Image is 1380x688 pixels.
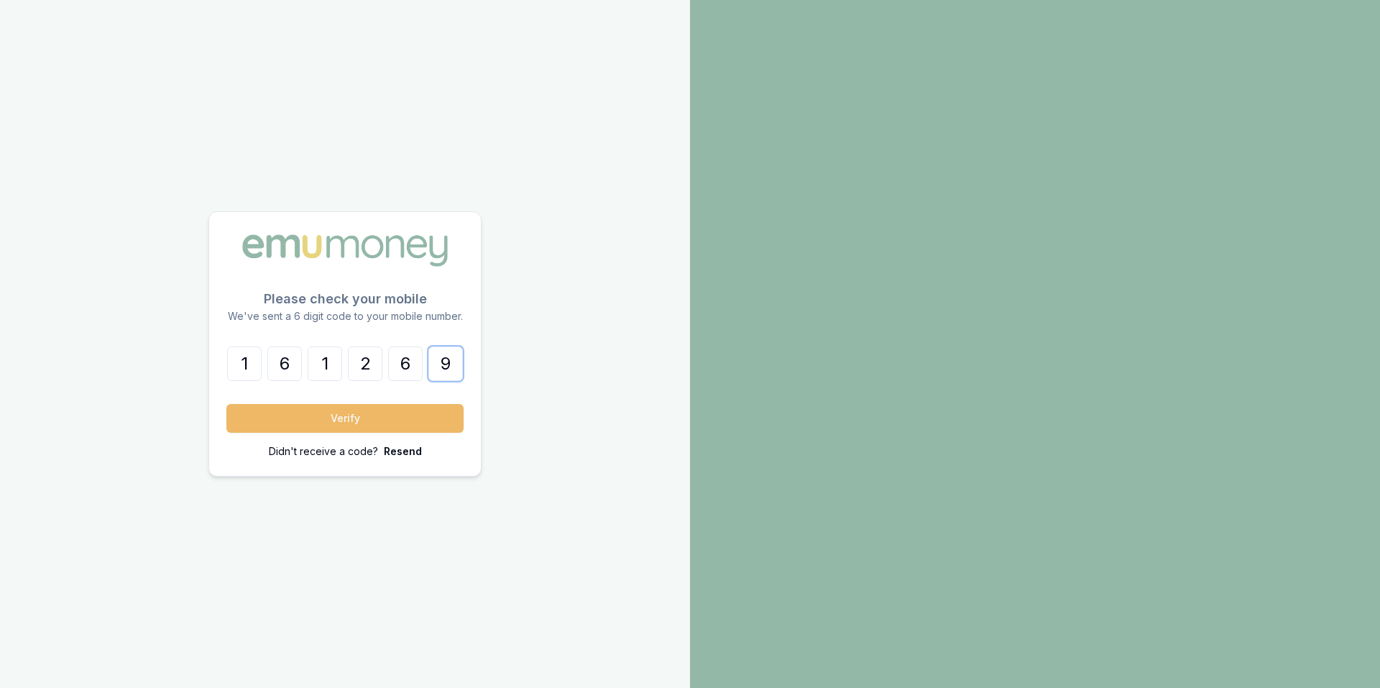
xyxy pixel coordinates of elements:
p: Didn't receive a code? [269,444,378,459]
p: Resend [384,444,422,459]
img: Emu Money [237,229,453,271]
p: Please check your mobile [226,289,464,309]
p: We've sent a 6 digit code to your mobile number. [226,309,464,324]
button: Verify [226,404,464,433]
